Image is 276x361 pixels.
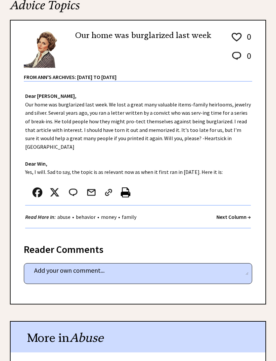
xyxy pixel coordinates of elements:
[99,214,118,220] a: money
[120,214,138,220] a: family
[11,82,265,235] div: Our home was burglarized last week. We lost a great many valuable items-family heirlooms, jewelry...
[25,213,138,221] div: • • •
[244,50,252,68] td: 0
[86,187,96,197] img: mail.png
[24,242,252,253] div: Reader Comments
[11,322,265,352] div: More in
[56,214,72,220] a: abuse
[121,187,130,197] img: printer%20icon.png
[25,214,56,220] strong: Read More In:
[69,330,103,345] span: Abuse
[50,187,60,197] img: x_small.png
[25,160,47,167] strong: Dear Win,
[24,30,65,68] img: Ann6%20v2%20small.png
[24,68,252,81] div: From Ann's Archives: [DATE] to [DATE]
[231,31,243,43] img: heart_outline%201.png
[25,93,76,99] strong: Dear [PERSON_NAME],
[244,31,252,50] td: 0
[75,30,211,41] h2: Our home was burglarized last week
[231,51,243,61] img: message_round%202.png
[74,214,97,220] a: behavior
[216,214,251,220] a: Next Column →
[104,187,114,197] img: link_02.png
[32,187,42,197] img: facebook.png
[68,187,79,197] img: message_round%202.png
